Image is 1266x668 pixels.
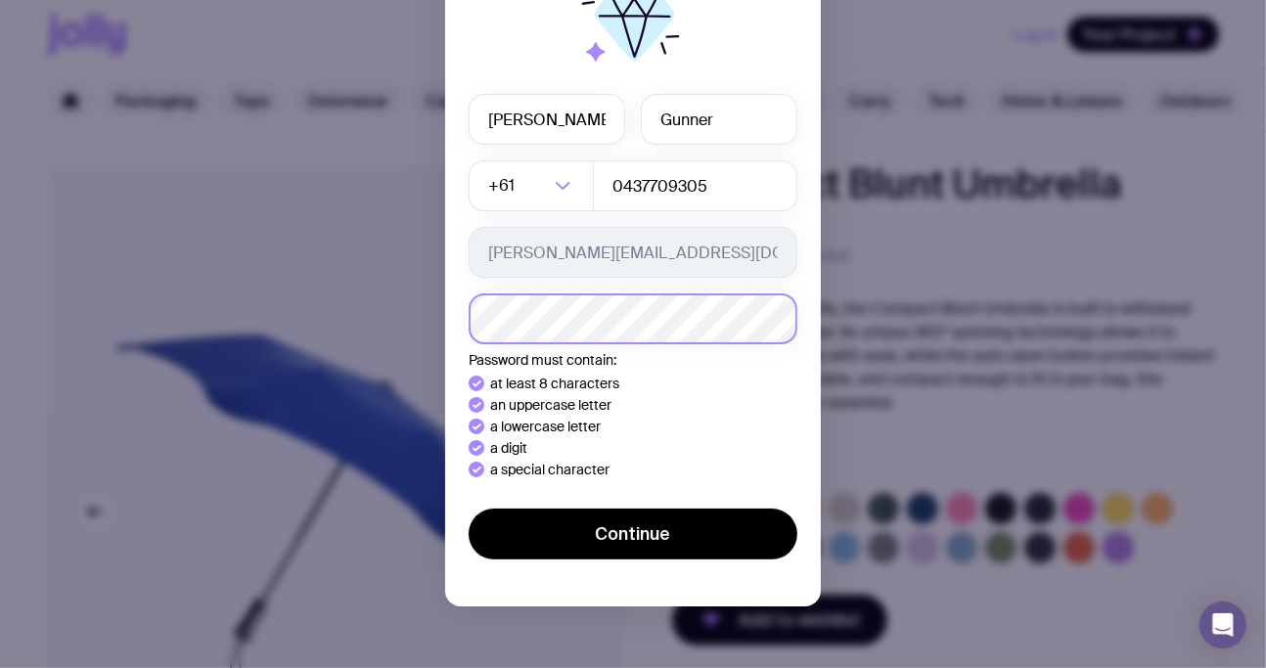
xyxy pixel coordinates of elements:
p: a lowercase letter [490,419,601,434]
p: an uppercase letter [490,397,611,413]
input: Last name [641,94,797,145]
div: Open Intercom Messenger [1199,601,1246,648]
input: 0400123456 [593,160,797,211]
button: Continue [469,509,797,559]
p: Password must contain: [469,352,797,368]
p: a digit [490,440,527,456]
p: at least 8 characters [490,376,619,391]
span: Continue [596,522,671,546]
input: Search for option [519,160,549,211]
p: a special character [490,462,610,477]
input: First name [469,94,625,145]
div: Search for option [469,160,594,211]
input: you@email.com [469,227,797,278]
span: +61 [488,160,519,211]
